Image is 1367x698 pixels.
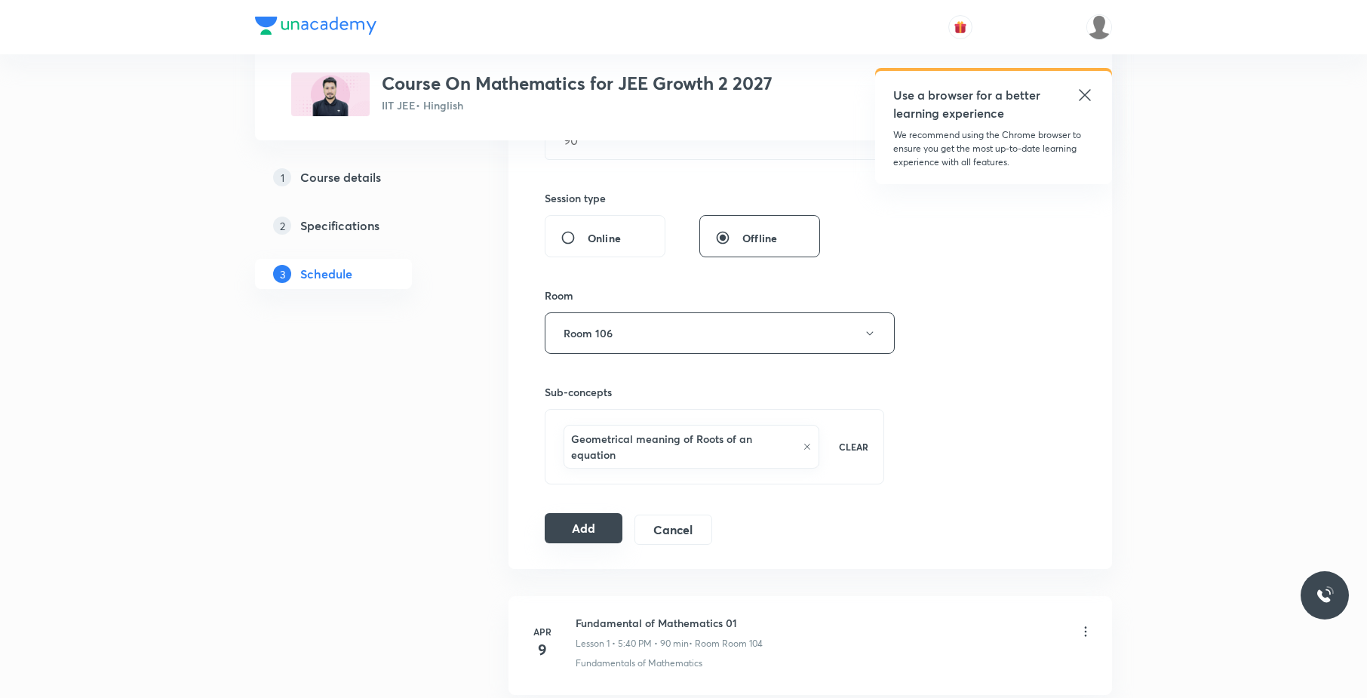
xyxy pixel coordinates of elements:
h6: Geometrical meaning of Roots of an equation [571,431,795,463]
h6: Fundamental of Mathematics 01 [576,615,763,631]
h6: Session type [545,190,606,206]
span: Offline [742,230,777,246]
span: Online [588,230,621,246]
p: Fundamentals of Mathematics [576,656,702,670]
p: 1 [273,168,291,186]
h3: Course On Mathematics for JEE Growth 2 2027 [382,72,773,94]
p: • Room Room 104 [689,637,763,650]
a: 2Specifications [255,211,460,241]
h5: Use a browser for a better learning experience [893,86,1043,122]
p: CLEAR [839,440,868,454]
img: aadi Shukla [1086,14,1112,40]
button: Add [545,513,622,543]
img: ttu [1316,586,1334,604]
p: Lesson 1 • 5:40 PM • 90 min [576,637,689,650]
img: avatar [954,20,967,34]
p: We recommend using the Chrome browser to ensure you get the most up-to-date learning experience w... [893,128,1094,169]
button: avatar [948,15,972,39]
h6: Room [545,288,573,303]
a: 1Course details [255,162,460,192]
p: 3 [273,265,291,283]
img: 56C96DEF-C34C-41A2-A8EB-AFD0F2E7F81C_plus.png [291,72,370,116]
p: 2 [273,217,291,235]
a: Company Logo [255,17,376,38]
h5: Schedule [300,265,352,283]
img: Company Logo [255,17,376,35]
button: Room 106 [545,312,895,354]
h6: Apr [527,625,558,638]
h5: Specifications [300,217,379,235]
h6: Sub-concepts [545,384,884,400]
p: IIT JEE • Hinglish [382,97,773,113]
h5: Course details [300,168,381,186]
h4: 9 [527,638,558,661]
button: Cancel [634,515,712,545]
